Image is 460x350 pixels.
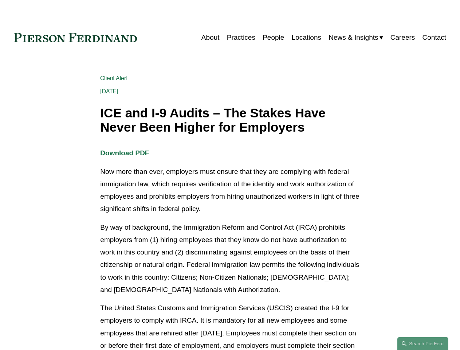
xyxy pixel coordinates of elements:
[100,221,359,296] p: By way of background, the Immigration Reform and Control Act (IRCA) prohibits employers from (1) ...
[329,31,383,44] a: folder dropdown
[100,88,118,95] span: [DATE]
[100,75,128,82] a: Client Alert
[100,166,359,215] p: Now more than ever, employers must ensure that they are complying with federal immigration law, w...
[227,31,255,44] a: Practices
[422,31,447,44] a: Contact
[100,149,149,157] a: Download PDF
[397,337,448,350] a: Search this site
[201,31,220,44] a: About
[263,31,284,44] a: People
[292,31,321,44] a: Locations
[390,31,415,44] a: Careers
[100,106,359,134] h1: ICE and I-9 Audits – The Stakes Have Never Been Higher for Employers
[329,31,378,44] span: News & Insights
